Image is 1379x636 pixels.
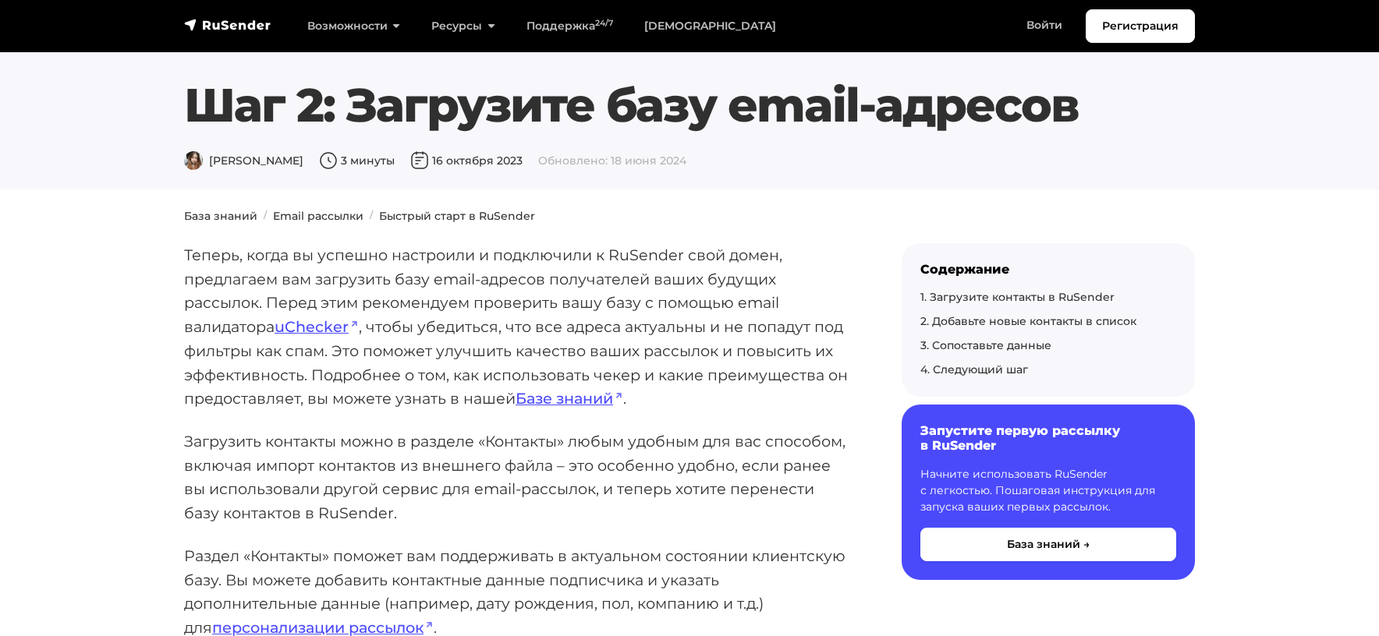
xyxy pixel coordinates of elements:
[920,262,1176,277] div: Содержание
[538,154,686,168] span: Обновлено: 18 июня 2024
[184,429,852,525] p: Загрузить контакты можно в разделе «Контакты» любым удобным для вас способом, включая импорт конт...
[184,154,303,168] span: [PERSON_NAME]
[1011,9,1078,41] a: Войти
[902,405,1195,579] a: Запустите первую рассылку в RuSender Начните использовать RuSender с легкостью. Пошаговая инструк...
[410,154,523,168] span: 16 октября 2023
[175,208,1204,224] nav: breadcrumb
[920,314,1136,328] a: 2. Добавьте новые контакты в список
[1086,9,1195,43] a: Регистрация
[511,10,629,42] a: Поддержка24/7
[319,151,338,170] img: Время чтения
[920,466,1176,515] p: Начните использовать RuSender с легкостью. Пошаговая инструкция для запуска ваших первых рассылок.
[184,209,257,223] a: База знаний
[920,528,1176,561] button: База знаний →
[920,290,1115,304] a: 1. Загрузите контакты в RuSender
[273,209,363,223] a: Email рассылки
[410,151,429,170] img: Дата публикации
[920,362,1028,376] a: 4. Следующий шаг
[184,77,1195,133] h1: Шаг 2: Загрузите базу email-адресов
[416,10,510,42] a: Ресурсы
[292,10,416,42] a: Возможности
[319,154,395,168] span: 3 минуты
[920,338,1051,352] a: 3. Сопоставьте данные
[920,423,1176,453] h6: Запустите первую рассылку в RuSender
[516,389,623,408] a: Базе знаний
[379,209,535,223] a: Быстрый старт в RuSender
[184,243,852,411] p: Теперь, когда вы успешно настроили и подключили к RuSender свой домен, предлагаем вам загрузить б...
[184,17,271,33] img: RuSender
[629,10,792,42] a: [DEMOGRAPHIC_DATA]
[595,18,613,28] sup: 24/7
[275,317,359,336] a: uChecker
